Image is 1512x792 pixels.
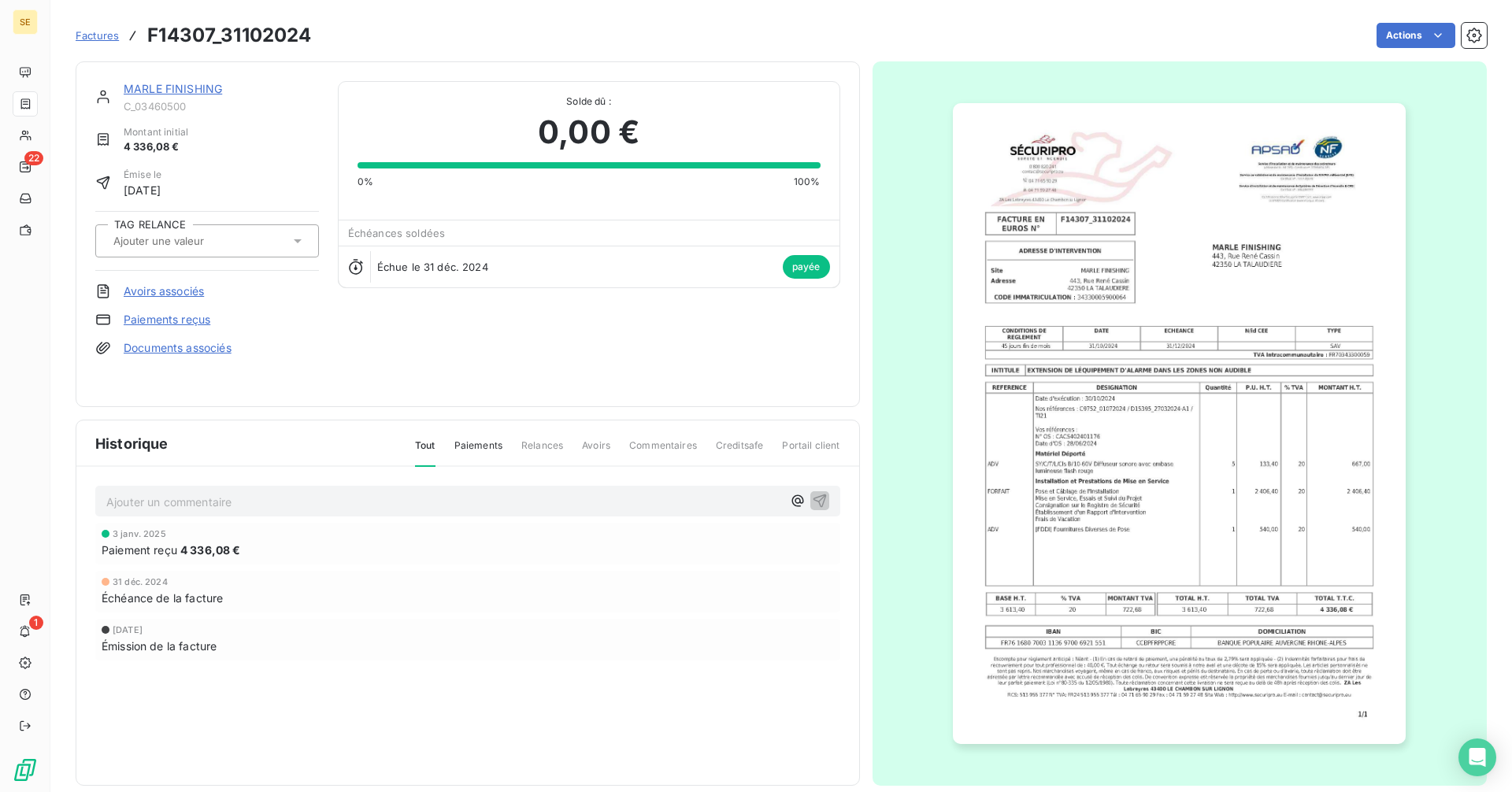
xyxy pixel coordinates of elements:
span: Factures [76,29,119,42]
span: 4 336,08 € [124,139,188,155]
span: Creditsafe [716,439,764,465]
div: Open Intercom Messenger [1458,738,1496,776]
span: Échéances soldées [348,227,446,239]
a: MARLE FINISHING [124,82,222,95]
span: [DATE] [113,625,143,635]
a: Factures [76,28,119,43]
span: Échue le 31 déc. 2024 [377,261,488,273]
span: 100% [794,175,821,189]
span: C_03460500 [124,100,319,113]
a: Paiements reçus [124,312,210,328]
div: SE [13,9,38,35]
span: Paiement reçu [102,542,177,558]
span: 22 [24,151,43,165]
span: 31 déc. 2024 [113,577,168,587]
img: invoice_thumbnail [953,103,1406,744]
span: Relances [521,439,563,465]
img: Logo LeanPay [13,757,38,783]
span: payée [783,255,830,279]
span: Tout [415,439,435,467]
span: Émise le [124,168,161,182]
span: Historique [95,433,169,454]
a: Documents associés [124,340,232,356]
span: 3 janv. 2025 [113,529,166,538]
span: Commentaires [629,439,697,465]
span: Portail client [782,439,839,465]
span: Échéance de la facture [102,590,223,606]
input: Ajouter une valeur [112,234,270,248]
span: 0,00 € [538,109,639,156]
span: Émission de la facture [102,638,217,654]
button: Actions [1377,23,1455,48]
span: Montant initial [124,125,188,139]
a: Avoirs associés [124,283,204,299]
span: Paiements [454,439,502,465]
span: [DATE] [124,182,161,198]
span: Avoirs [582,439,610,465]
h3: F14307_31102024 [147,21,311,50]
span: 1 [29,616,43,630]
span: Solde dû : [358,94,821,109]
span: 4 336,08 € [180,542,241,558]
span: 0% [358,175,373,189]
